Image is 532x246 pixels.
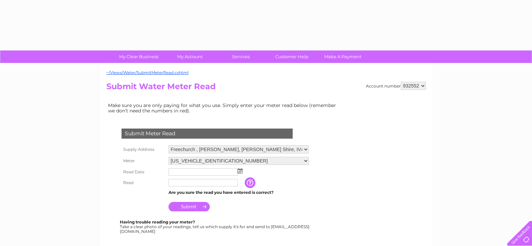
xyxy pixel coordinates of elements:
[168,202,210,211] input: Submit
[366,82,426,90] div: Account number
[213,50,269,63] a: Services
[264,50,320,63] a: Customer Help
[106,82,426,95] h2: Submit Water Meter Read
[167,188,310,197] td: Are you sure the read you have entered is correct?
[238,168,243,174] img: ...
[120,167,167,177] th: Read Date
[162,50,217,63] a: My Account
[120,220,310,234] div: Take a clear photo of your readings, tell us which supply it's for and send to [EMAIL_ADDRESS][DO...
[315,50,371,63] a: Make A Payment
[122,129,293,139] div: Submit Meter Read
[111,50,166,63] a: My Clear Business
[106,70,189,75] a: ~/Views/Water/SubmitMeterRead.cshtml
[120,155,167,167] th: Meter
[120,144,167,155] th: Supply Address
[245,177,257,188] input: Information
[120,219,195,224] b: Having trouble reading your meter?
[120,177,167,188] th: Read
[106,101,341,115] td: Make sure you are only paying for what you use. Simply enter your meter read below (remember we d...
